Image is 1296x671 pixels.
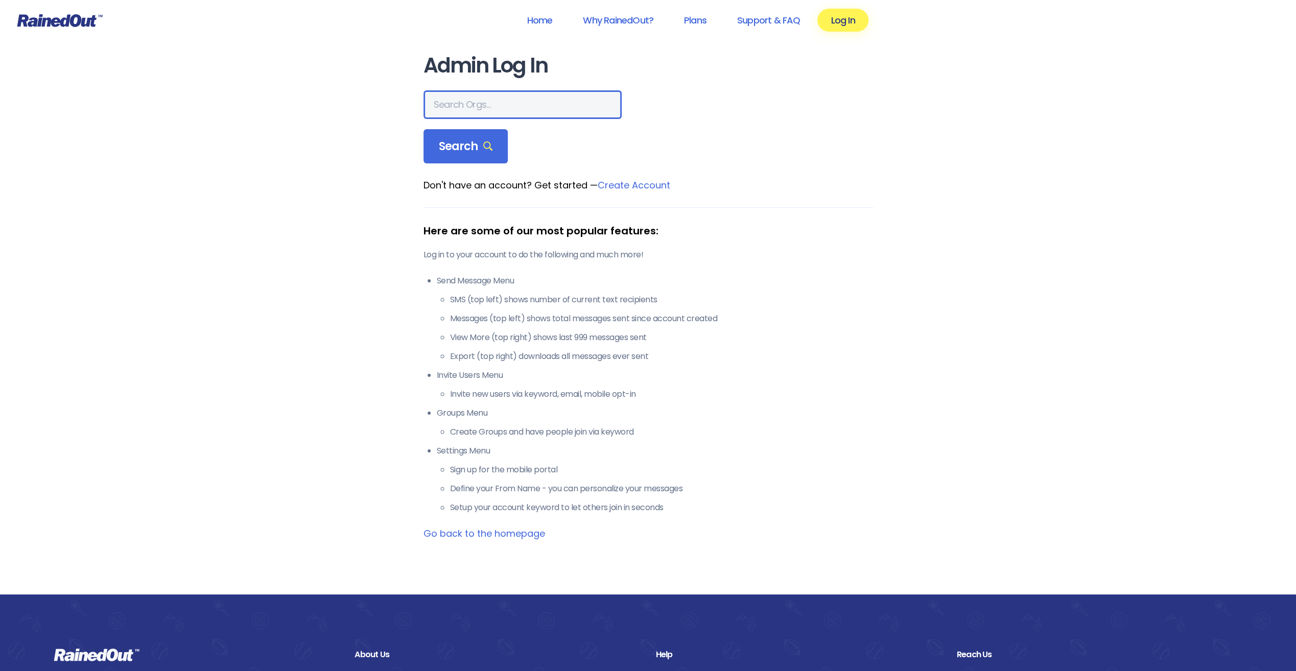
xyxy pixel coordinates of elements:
[437,445,873,514] li: Settings Menu
[437,407,873,438] li: Groups Menu
[423,54,873,540] main: Don't have an account? Get started —
[450,313,873,325] li: Messages (top left) shows total messages sent since account created
[598,179,670,191] a: Create Account
[724,9,813,32] a: Support & FAQ
[570,9,667,32] a: Why RainedOut?
[671,9,720,32] a: Plans
[439,139,493,154] span: Search
[450,501,873,514] li: Setup your account keyword to let others join in seconds
[450,350,873,363] li: Export (top right) downloads all messages ever sent
[450,464,873,476] li: Sign up for the mobile portal
[450,426,873,438] li: Create Groups and have people join via keyword
[355,648,640,661] div: About Us
[450,388,873,400] li: Invite new users via keyword, email, mobile opt-in
[817,9,868,32] a: Log In
[423,54,873,77] h1: Admin Log In
[437,275,873,363] li: Send Message Menu
[513,9,565,32] a: Home
[450,483,873,495] li: Define your From Name - you can personalize your messages
[450,331,873,344] li: View More (top right) shows last 999 messages sent
[423,223,873,238] div: Here are some of our most popular features:
[423,129,508,164] div: Search
[423,249,873,261] p: Log in to your account to do the following and much more!
[957,648,1242,661] div: Reach Us
[656,648,941,661] div: Help
[450,294,873,306] li: SMS (top left) shows number of current text recipients
[423,90,622,119] input: Search Orgs…
[437,369,873,400] li: Invite Users Menu
[423,527,545,540] a: Go back to the homepage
